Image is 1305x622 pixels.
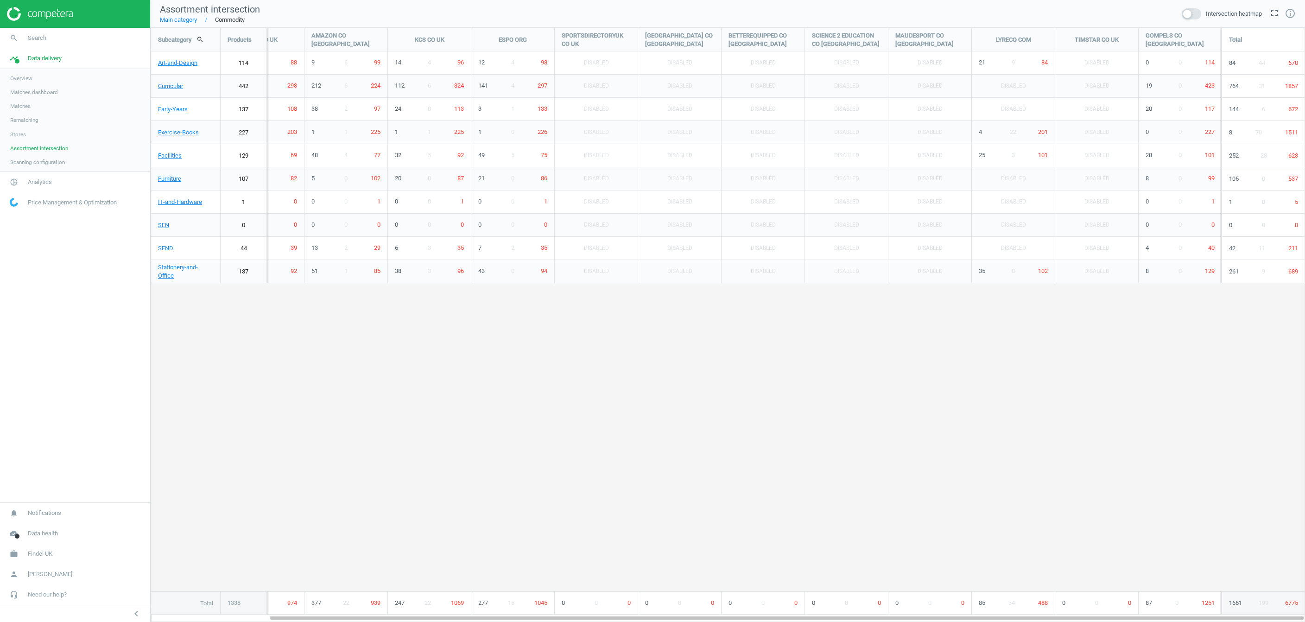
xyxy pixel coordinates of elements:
[667,51,692,74] span: Disabled
[395,59,401,66] span: 14
[28,34,46,42] span: Search
[1001,98,1026,121] span: Disabled
[979,152,985,159] span: 25
[538,82,547,89] span: 297
[584,190,609,213] span: Disabled
[457,175,464,182] span: 87
[834,121,859,144] span: Disabled
[1146,175,1149,182] span: 8
[311,128,315,135] span: 1
[918,144,943,167] span: Disabled
[1178,128,1182,135] span: 0
[457,152,464,159] span: 92
[311,59,315,66] span: 9
[584,260,609,283] span: Disabled
[221,28,266,51] div: Products
[979,128,982,135] span: 4
[1262,198,1265,206] span: 0
[1146,221,1149,228] span: 0
[511,267,514,274] span: 0
[667,260,692,283] span: Disabled
[1001,214,1026,236] span: Disabled
[1285,8,1296,20] a: info_outline
[972,28,1055,51] div: LYRECO COM
[1146,82,1152,89] span: 19
[541,175,547,182] span: 86
[538,128,547,135] span: 226
[918,75,943,97] span: Disabled
[1178,198,1182,205] span: 0
[28,570,72,578] span: [PERSON_NAME]
[1259,59,1265,67] span: 44
[151,75,220,98] a: Curricular
[834,214,859,236] span: Disabled
[1255,128,1262,137] span: 70
[1229,59,1235,67] span: 84
[395,82,405,89] span: 112
[221,167,266,190] a: 107
[584,144,609,167] span: Disabled
[221,51,266,75] a: 114
[544,198,547,205] span: 1
[1205,105,1215,112] span: 117
[428,105,431,112] span: 0
[1229,221,1232,229] span: 0
[1222,28,1305,51] div: Total
[5,50,23,67] i: timeline
[584,167,609,190] span: Disabled
[1205,82,1215,89] span: 423
[371,175,380,182] span: 102
[511,152,514,159] span: 5
[221,75,266,98] a: 442
[667,190,692,213] span: Disabled
[1084,167,1109,190] span: Disabled
[1084,260,1109,283] span: Disabled
[511,59,514,66] span: 4
[28,178,52,186] span: Analytics
[1229,152,1239,160] span: 252
[1259,82,1265,90] span: 31
[1146,198,1149,205] span: 0
[667,144,692,167] span: Disabled
[834,144,859,167] span: Disabled
[1262,221,1265,229] span: 0
[10,89,58,96] span: Matches dashboard
[511,128,514,135] span: 0
[1211,221,1215,228] span: 0
[1178,82,1182,89] span: 0
[221,190,266,214] a: 1
[28,590,67,599] span: Need our help?
[1084,144,1109,167] span: Disabled
[478,267,485,274] span: 43
[918,98,943,121] span: Disabled
[1229,198,1232,206] span: 1
[511,198,514,205] span: 0
[538,105,547,112] span: 133
[511,82,514,89] span: 4
[454,128,464,135] span: 225
[1285,8,1296,19] i: info_outline
[1084,237,1109,260] span: Disabled
[374,105,380,112] span: 97
[457,59,464,66] span: 96
[151,260,220,283] a: Stationery-and-Office
[471,28,554,51] div: ESPO ORG
[5,173,23,191] i: pie_chart_outlined
[584,75,609,97] span: Disabled
[834,75,859,97] span: Disabled
[28,198,117,207] span: Price Management & Optimization
[1178,59,1182,66] span: 0
[1206,10,1262,18] span: Intersection heatmap
[918,121,943,144] span: Disabled
[151,237,220,260] a: SEND
[478,152,485,159] span: 49
[1178,221,1182,228] span: 0
[344,221,348,228] span: 0
[28,529,58,538] span: Data health
[1010,128,1016,135] span: 22
[1038,128,1048,135] span: 201
[28,54,62,63] span: Data delivery
[151,190,220,214] a: IT-and-Hardware
[1012,59,1015,66] span: 9
[1285,82,1298,90] span: 1857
